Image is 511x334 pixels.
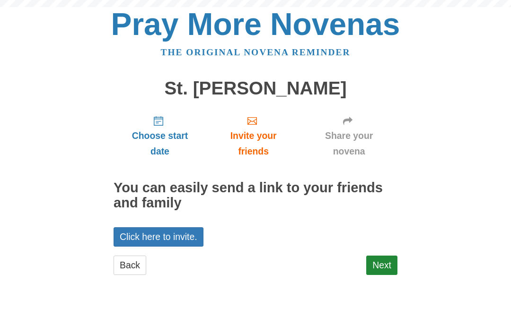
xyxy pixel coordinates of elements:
[366,256,397,275] a: Next
[114,180,397,211] h2: You can easily send a link to your friends and family
[123,128,197,159] span: Choose start date
[114,227,203,247] a: Click here to invite.
[216,128,291,159] span: Invite your friends
[310,128,388,159] span: Share your novena
[300,108,397,164] a: Share your novena
[161,47,351,57] a: The original novena reminder
[111,7,400,42] a: Pray More Novenas
[206,108,300,164] a: Invite your friends
[114,78,397,99] h1: St. [PERSON_NAME]
[114,256,146,275] a: Back
[114,108,206,164] a: Choose start date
